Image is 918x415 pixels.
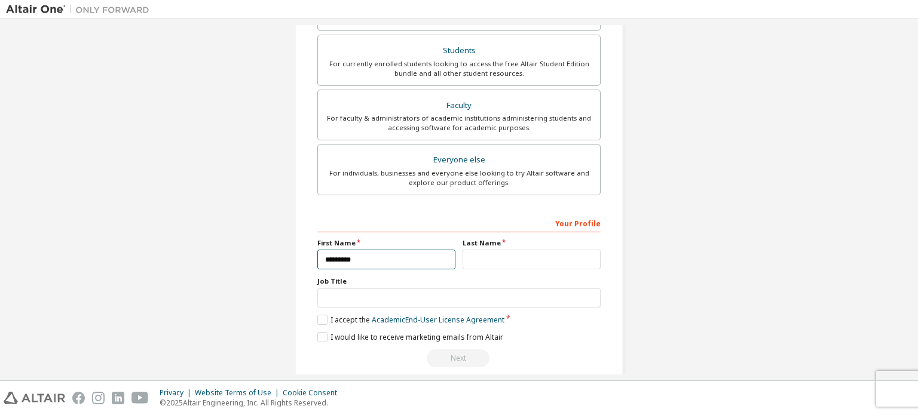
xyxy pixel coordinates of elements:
[6,4,155,16] img: Altair One
[372,315,504,325] a: Academic End-User License Agreement
[317,213,601,232] div: Your Profile
[4,392,65,404] img: altair_logo.svg
[112,392,124,404] img: linkedin.svg
[317,332,503,342] label: I would like to receive marketing emails from Altair
[160,388,195,398] div: Privacy
[325,42,593,59] div: Students
[160,398,344,408] p: © 2025 Altair Engineering, Inc. All Rights Reserved.
[325,59,593,78] div: For currently enrolled students looking to access the free Altair Student Edition bundle and all ...
[92,392,105,404] img: instagram.svg
[325,152,593,168] div: Everyone else
[283,388,344,398] div: Cookie Consent
[195,388,283,398] div: Website Terms of Use
[463,238,601,248] label: Last Name
[317,349,601,367] div: Read and acccept EULA to continue
[72,392,85,404] img: facebook.svg
[317,276,601,286] label: Job Title
[325,113,593,133] div: For faculty & administrators of academic institutions administering students and accessing softwa...
[325,97,593,114] div: Faculty
[317,238,455,248] label: First Name
[131,392,149,404] img: youtube.svg
[317,315,504,325] label: I accept the
[325,168,593,187] div: For individuals, businesses and everyone else looking to try Altair software and explore our prod...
